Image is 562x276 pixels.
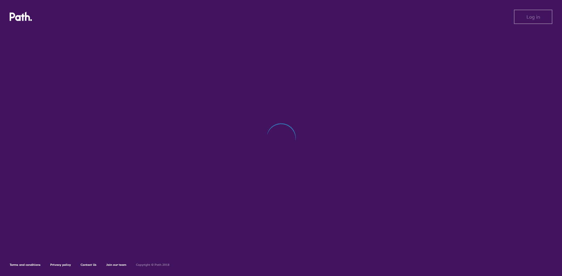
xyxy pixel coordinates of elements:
[10,263,41,267] a: Terms and conditions
[136,263,170,267] h6: Copyright © Path 2018
[514,10,552,24] button: Log in
[106,263,126,267] a: Join our team
[81,263,97,267] a: Contact Us
[50,263,71,267] a: Privacy policy
[527,14,540,20] span: Log in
